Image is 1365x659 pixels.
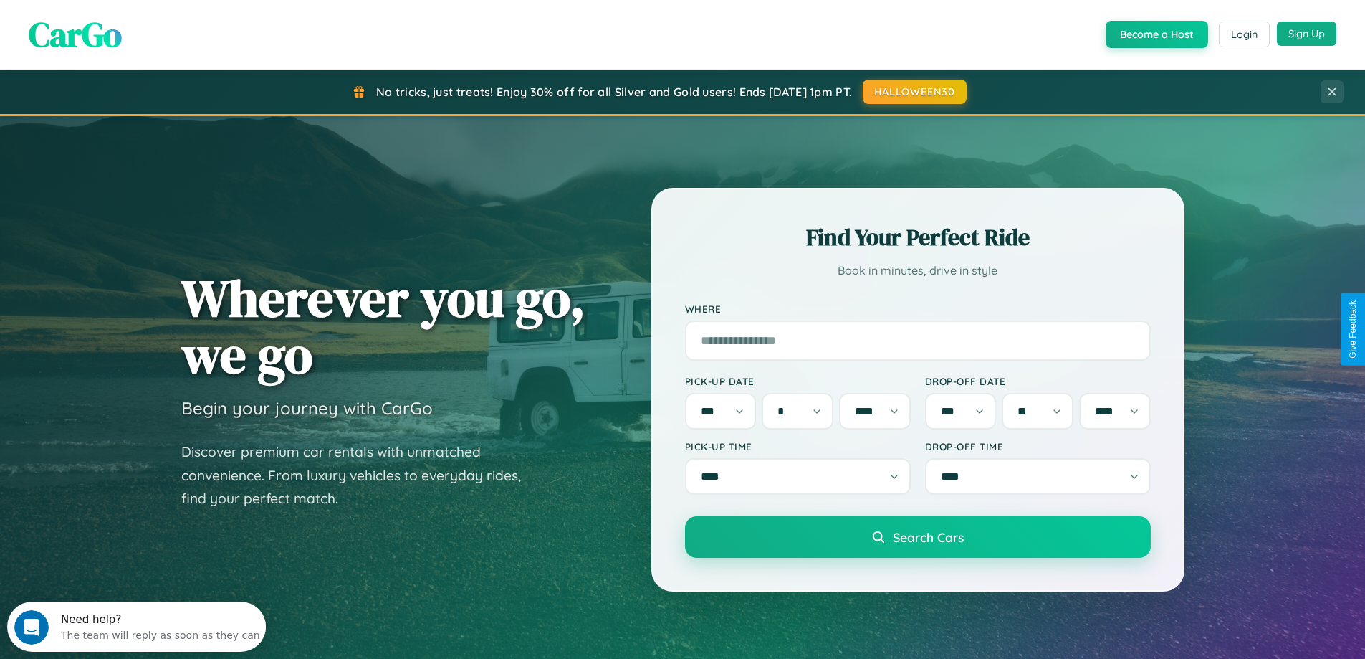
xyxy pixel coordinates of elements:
[925,375,1151,387] label: Drop-off Date
[54,12,253,24] div: Need help?
[181,270,585,383] h1: Wherever you go, we go
[1106,21,1208,48] button: Become a Host
[1348,300,1358,359] div: Give Feedback
[685,303,1151,315] label: Where
[181,440,540,511] p: Discover premium car rentals with unmatched convenience. From luxury vehicles to everyday rides, ...
[181,397,433,419] h3: Begin your journey with CarGo
[14,610,49,645] iframe: Intercom live chat
[685,516,1151,558] button: Search Cars
[7,602,266,652] iframe: Intercom live chat discovery launcher
[54,24,253,39] div: The team will reply as soon as they can
[29,11,122,58] span: CarGo
[1277,22,1336,46] button: Sign Up
[685,222,1151,253] h2: Find Your Perfect Ride
[925,440,1151,452] label: Drop-off Time
[685,440,911,452] label: Pick-up Time
[1219,22,1270,47] button: Login
[685,260,1151,281] p: Book in minutes, drive in style
[863,80,967,104] button: HALLOWEEN30
[893,529,964,545] span: Search Cars
[6,6,267,45] div: Open Intercom Messenger
[376,85,852,99] span: No tricks, just treats! Enjoy 30% off for all Silver and Gold users! Ends [DATE] 1pm PT.
[685,375,911,387] label: Pick-up Date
